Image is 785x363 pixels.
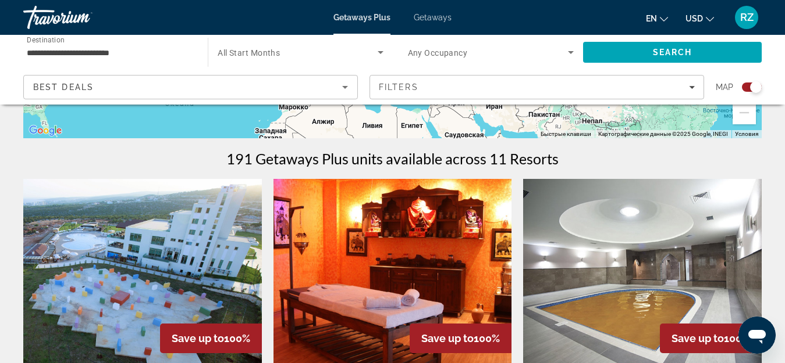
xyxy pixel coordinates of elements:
[26,123,65,138] img: Google
[672,332,724,344] span: Save up to
[735,131,758,137] a: Условия (ссылка откроется в новой вкладке)
[27,35,65,44] span: Destination
[33,80,348,94] mat-select: Sort by
[408,48,468,57] span: Any Occupancy
[738,317,776,354] iframe: Кнопка запуска окна обмена сообщениями
[646,10,668,27] button: Change language
[660,324,762,353] div: 100%
[583,42,762,63] button: Search
[653,48,692,57] span: Search
[414,13,452,22] a: Getaways
[379,82,418,92] span: Filters
[541,130,591,138] button: Быстрые клавиши
[646,14,657,23] span: en
[410,324,512,353] div: 100%
[172,332,224,344] span: Save up to
[226,150,559,167] h1: 191 Getaways Plus units available across 11 Resorts
[26,123,65,138] a: Открыть эту область в Google Картах (в новом окне)
[27,46,193,60] input: Select destination
[23,2,140,33] a: Travorium
[218,48,280,57] span: All Start Months
[733,101,756,124] button: Уменьшить
[740,12,754,23] span: RZ
[333,13,390,22] a: Getaways Plus
[33,82,94,92] span: Best Deals
[685,14,703,23] span: USD
[731,5,762,30] button: User Menu
[160,324,262,353] div: 100%
[598,131,728,137] span: Картографические данные ©2025 Google, INEGI
[421,332,474,344] span: Save up to
[370,75,704,99] button: Filters
[716,79,733,95] span: Map
[685,10,714,27] button: Change currency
